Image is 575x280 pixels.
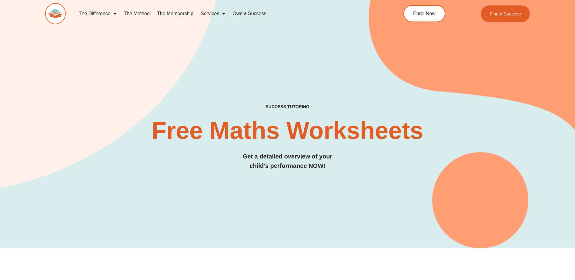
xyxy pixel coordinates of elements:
[229,7,270,21] a: Own a Success
[197,7,229,21] a: Services
[120,7,153,21] a: The Method
[45,118,530,143] h2: Free Maths Worksheets​
[75,7,376,21] nav: Menu
[153,7,197,21] a: The Membership
[481,5,530,22] a: Find a Success
[413,11,436,16] span: Enrol Now
[45,104,530,109] h4: SUCCESS TUTORING​
[403,5,445,22] a: Enrol Now
[75,7,120,21] a: The Difference
[45,152,530,171] h3: Get a detailed overview of your child's performance NOW!
[490,12,521,16] span: Find a Success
